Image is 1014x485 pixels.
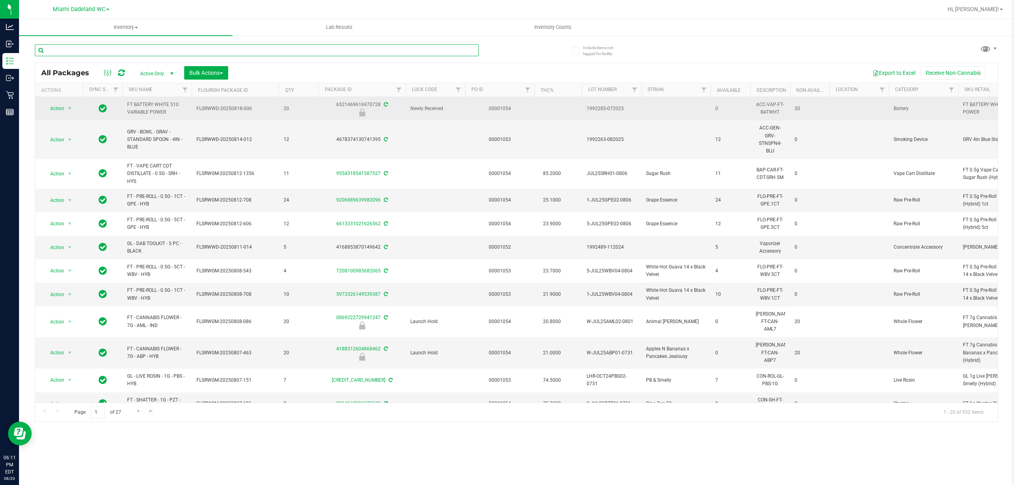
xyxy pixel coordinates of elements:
span: FLSRWGM-20250807-151 [196,377,274,384]
span: 1992489-112024 [587,243,637,251]
span: FLSRWGM-20250808-543 [196,267,274,275]
a: 4188312604868462 [336,346,381,352]
span: FT - PRE-ROLL - 0.5G - 5CT - WBV - HYB [127,263,187,278]
div: 4168853870149642 [317,243,407,251]
span: Pine Zap F2 [646,400,706,407]
span: 23.7000 [539,265,565,277]
div: [PERSON_NAME]-FT-CAN-AML7 [755,310,785,334]
span: 1992285-072025 [587,105,637,112]
span: 0 [795,220,825,228]
span: In Sync [99,103,107,114]
span: Raw Pre-Roll [894,291,953,298]
span: Bulk Actions [189,70,223,76]
span: Action [43,265,65,276]
span: FT - PRE-ROLL - 0.5G - 1CT - GPE - HYB [127,193,187,208]
span: In Sync [99,375,107,386]
span: FLSRWGM-20250812-606 [196,220,274,228]
span: Action [43,195,65,206]
span: 8 [284,400,314,407]
span: In Sync [99,242,107,253]
span: 4 [284,267,314,275]
span: 1992263-082025 [587,136,637,143]
span: select [65,398,75,409]
span: Sync from Compliance System [383,268,388,274]
span: 5-JUL25WBV04-0804 [587,267,637,275]
span: 20 [284,105,314,112]
span: Apples N Bananas x Pancakes Jealousy [646,345,706,360]
span: Sync from Compliance System [383,197,388,203]
a: Go to the last page [145,406,157,417]
span: Raw Pre-Roll [894,267,953,275]
span: select [65,375,75,386]
a: Filter [698,83,711,97]
span: Battery [894,105,953,112]
span: Action [43,103,65,114]
a: Filter [876,83,889,97]
div: Actions [41,87,80,93]
span: 12 [715,220,745,228]
a: 0914162001977130 [336,401,381,406]
span: Action [43,134,65,145]
span: Action [43,218,65,229]
span: select [65,195,75,206]
span: Sync from Compliance System [383,291,388,297]
a: Description [757,87,786,93]
span: select [65,168,75,179]
a: Flourish Package ID [198,87,248,93]
span: White Hot Guava 14 x Black Velvet [646,287,706,302]
div: FLO-PRE-FT-GPE.5CT [755,215,785,232]
span: 0 [795,136,825,143]
a: Inventory Counts [446,19,659,36]
span: Sync from Compliance System [383,401,388,406]
span: 20 [284,318,314,325]
span: 7 [715,377,745,384]
span: In Sync [99,289,107,300]
a: Package ID [325,87,352,92]
span: select [65,289,75,300]
span: In Sync [99,316,107,327]
span: 24 [284,196,314,204]
span: FT - PRE-ROLL - 0.5G - 5CT - GPE - HYB [127,216,187,231]
span: GL - DAB TOOLKIT - 5 PC - BLACK [127,240,187,255]
a: 00001054 [489,319,511,324]
span: Shatter [894,400,953,407]
span: Whole Flower [894,349,953,357]
div: 6521469616970728 [317,101,407,116]
a: 00001053 [489,137,511,142]
span: Smoking Device [894,136,953,143]
span: Action [43,398,65,409]
a: Lock Code [412,87,437,92]
div: Launch Hold [317,321,407,329]
p: 08/20 [4,475,15,481]
span: 1-JUL25GPE02-0806 [587,196,637,204]
span: 11 [284,170,314,177]
div: Vaporizer Accessory [755,239,785,256]
span: 10 [284,291,314,298]
div: CON-ROL-GL-PBS-1G [755,372,785,388]
span: Include items not tagged for facility [583,45,623,57]
span: FLSRWGM-20250812-1356 [196,170,274,177]
span: Inventory Counts [524,24,582,31]
span: FT - SHATTER - 1G - PZT - HYB [127,396,187,411]
a: 9206889639982096 [336,197,381,203]
span: 0 [795,291,825,298]
a: 00001054 [489,171,511,176]
a: Non-Available [796,87,831,93]
span: Action [43,168,65,179]
span: In Sync [99,218,107,229]
a: Available [717,87,741,93]
span: GRV - BOWL - GRAV - STANDARD SPOON - 4IN - BLUE [127,128,187,151]
a: 6613331021626562 [336,221,381,226]
span: In Sync [99,398,107,409]
a: 00001054 [489,401,511,406]
span: Inventory [19,24,233,31]
span: Sync from Compliance System [387,377,393,383]
a: Filter [945,83,958,97]
span: 23.9000 [539,218,565,230]
span: White Hot Guava 14 x Black Velvet [646,263,706,278]
span: 0 [795,400,825,407]
iframe: Resource center [8,422,32,445]
a: Lot Number [588,87,617,92]
span: select [65,242,75,253]
span: FLSRWGM-20250807-181 [196,400,274,407]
